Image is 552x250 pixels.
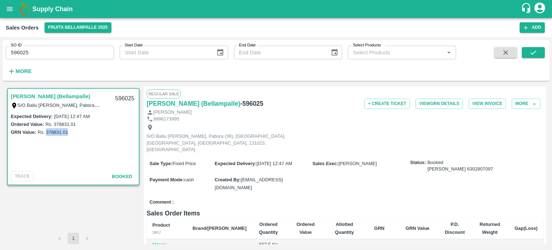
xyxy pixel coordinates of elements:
[469,99,506,109] button: View Invoice
[512,99,540,109] button: More
[406,226,429,231] b: GRN Value
[234,46,325,59] input: End Date
[53,233,94,244] nav: pagination navigation
[112,174,132,179] span: Booked
[45,22,111,33] button: Select DC
[38,129,68,135] label: Rs. 378831.01
[32,5,73,13] b: Supply Chain
[11,129,36,135] label: GRN Value:
[415,99,463,109] button: ViewGRN Details
[213,46,227,59] button: Choose date
[18,102,327,108] label: S/O Ballu [PERSON_NAME], Pabsra (36), [GEOGRAPHIC_DATA], [GEOGRAPHIC_DATA], [GEOGRAPHIC_DATA], 13...
[11,122,44,127] label: Ordered Value:
[149,177,184,182] label: Payment Mode :
[6,23,39,32] div: Sales Orders
[120,46,211,59] input: Start Date
[239,42,256,48] label: End Date
[364,99,410,109] button: + Create Ticket
[240,99,263,109] h6: - 596025
[147,133,308,153] p: S/O Ballu [PERSON_NAME], Pabsra (36), [GEOGRAPHIC_DATA], [GEOGRAPHIC_DATA], [GEOGRAPHIC_DATA], 13...
[335,222,354,235] b: Allotted Quantity
[215,177,282,190] span: [EMAIL_ADDRESS][DOMAIN_NAME]
[312,161,338,166] label: Sales Exec :
[6,46,114,59] input: Enter SO ID
[11,92,90,101] a: [PERSON_NAME] (Bellampalle)
[153,116,179,123] p: 9996173995
[1,1,18,17] button: open drawer
[32,4,521,14] a: Supply Chain
[149,199,174,206] label: Comment :
[193,226,247,231] b: Brand/[PERSON_NAME]
[520,22,545,33] button: Add
[410,159,426,166] label: Status:
[45,122,76,127] label: Rs. 378831.01
[149,161,172,166] label: Sale Type :
[259,222,278,235] b: Ordered Quantity
[152,229,181,236] div: SKU
[6,65,33,77] button: More
[147,99,240,109] a: [PERSON_NAME] (Bellampalle)
[427,159,493,173] span: Booked
[445,222,465,235] b: P.D. Discount
[54,114,89,119] label: [DATE] 12:47 AM
[374,226,385,231] b: GRN
[215,177,241,182] label: Created By :
[427,166,493,173] div: [PERSON_NAME] 6302807097
[533,1,546,17] div: account of current user
[339,161,377,166] span: [PERSON_NAME]
[147,208,543,218] h6: Sales Order Items
[257,161,292,166] span: [DATE] 12:47 AM
[111,90,139,107] div: 596025
[215,161,256,166] label: Expected Delivery :
[147,90,181,98] span: Regular Sale
[11,114,52,119] label: Expected Delivery :
[350,48,442,57] input: Select Products
[125,42,143,48] label: Start Date
[444,48,454,57] button: Open
[152,222,170,228] b: Product
[328,46,341,59] button: Choose date
[184,177,194,182] span: cash
[11,42,22,48] label: SO ID
[15,68,32,74] strong: More
[515,226,538,231] b: Gap(Loss)
[18,2,32,16] img: logo
[172,161,196,166] span: Fixed Price
[353,42,381,48] label: Select Products
[153,109,192,116] p: [PERSON_NAME]
[296,222,315,235] b: Ordered Value
[480,222,500,235] b: Returned Weight
[521,3,533,15] div: customer-support
[68,233,79,244] button: page 1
